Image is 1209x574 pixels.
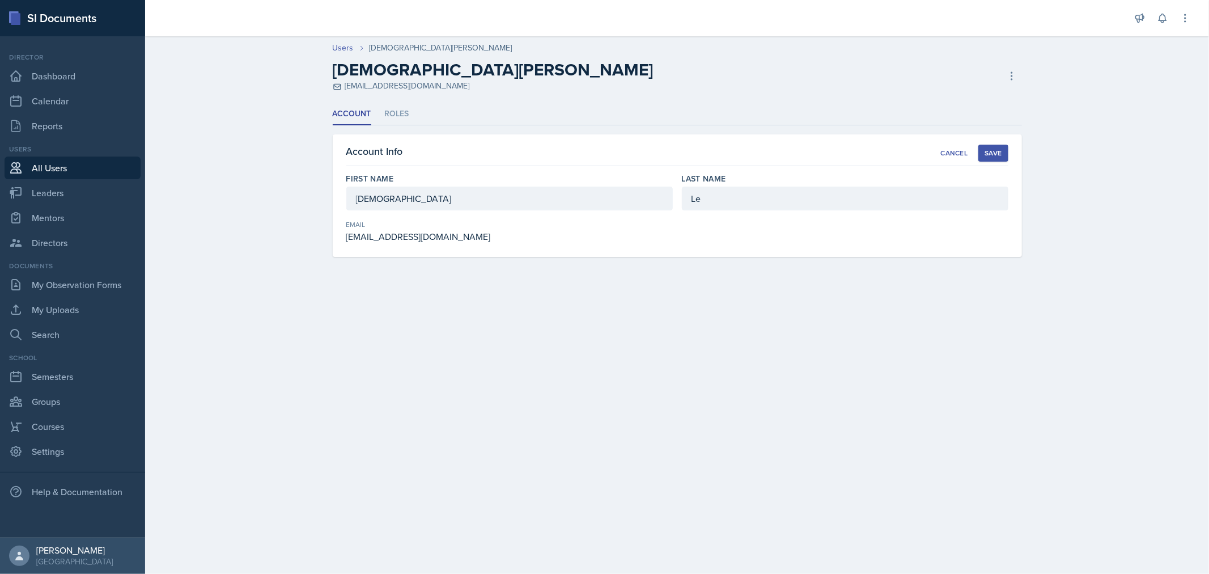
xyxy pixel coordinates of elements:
div: Users [5,144,141,154]
div: Documents [5,261,141,271]
a: Calendar [5,90,141,112]
div: [GEOGRAPHIC_DATA] [36,556,113,567]
label: First Name [346,173,394,184]
a: Semesters [5,365,141,388]
div: Cancel [940,149,968,158]
div: School [5,353,141,363]
a: Leaders [5,182,141,204]
div: Director [5,52,141,62]
div: [PERSON_NAME] [36,545,113,556]
h2: [DEMOGRAPHIC_DATA][PERSON_NAME] [333,60,654,80]
div: [EMAIL_ADDRESS][DOMAIN_NAME] [346,230,673,243]
a: Directors [5,231,141,254]
div: Help & Documentation [5,480,141,503]
div: [DEMOGRAPHIC_DATA][PERSON_NAME] [370,42,512,54]
a: All Users [5,157,141,179]
a: Reports [5,115,141,137]
a: Groups [5,390,141,413]
li: Roles [385,103,409,125]
a: Mentors [5,206,141,229]
a: Dashboard [5,65,141,87]
a: Settings [5,440,141,463]
a: My Uploads [5,298,141,321]
a: Users [333,42,354,54]
h3: Account Info [346,143,403,159]
a: Search [5,323,141,346]
a: Courses [5,415,141,438]
div: Email [346,220,673,230]
div: Save [985,149,1002,158]
li: Account [333,103,371,125]
div: [EMAIL_ADDRESS][DOMAIN_NAME] [333,80,654,92]
button: Save [978,145,1008,162]
button: Cancel [934,145,974,162]
a: My Observation Forms [5,273,141,296]
label: Last Name [682,173,726,184]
